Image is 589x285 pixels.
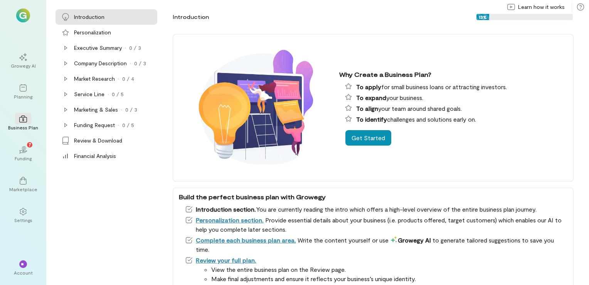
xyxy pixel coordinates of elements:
[9,140,37,168] a: Funding
[74,59,127,67] div: Company Description
[121,106,122,114] div: ·
[345,93,567,102] li: your business.
[74,29,111,36] div: Personalization
[118,121,119,129] div: ·
[14,217,32,223] div: Settings
[185,205,567,214] li: You are currently reading the intro which offers a high-level overview of the entire business pla...
[185,236,567,254] li: Write the content yourself or use to generate tailored suggestions to save you time.
[196,205,256,213] span: Introduction section.
[74,90,104,98] div: Service Line
[74,44,122,52] div: Executive Summary
[122,121,134,129] div: 0 / 5
[179,39,333,177] img: Why create a business plan
[11,63,36,69] div: Growegy AI
[118,75,119,83] div: ·
[74,106,118,114] div: Marketing & Sales
[356,115,387,123] span: To identify
[9,202,37,229] a: Settings
[74,75,115,83] div: Market Research
[390,236,431,244] span: Growegy AI
[179,192,567,202] div: Build the perfect business plan with Growegy
[518,3,565,11] span: Learn how it works
[211,274,567,283] li: Make final adjustments and ensure it reflects your business’s unique identity.
[125,44,126,52] div: ·
[14,270,33,276] div: Account
[345,115,567,124] li: challenges and solutions early on.
[356,83,381,90] span: To apply
[196,256,256,264] a: Review your full plan.
[129,44,141,52] div: 0 / 3
[29,141,31,148] span: 7
[356,105,378,112] span: To align
[108,90,109,98] div: ·
[74,137,122,144] div: Review & Download
[196,216,264,224] a: Personalization section.
[185,215,567,234] li: Provide essential details about your business (i.e. products offered, target customers) which ena...
[74,121,115,129] div: Funding Request
[9,47,37,75] a: Growegy AI
[345,82,567,92] li: for small business loans or attracting investors.
[130,59,131,67] div: ·
[196,236,296,244] a: Complete each business plan area.
[356,94,386,101] span: To expand
[9,78,37,106] a: Planning
[74,152,116,160] div: Financial Analysis
[173,13,209,21] div: Introduction
[345,104,567,113] li: your team around shared goals.
[345,130,391,146] button: Get Started
[9,186,37,192] div: Marketplace
[74,13,104,21] div: Introduction
[9,171,37,198] a: Marketplace
[134,59,146,67] div: 0 / 3
[8,124,38,131] div: Business Plan
[211,265,567,274] li: View the entire business plan on the Review page.
[9,109,37,137] a: Business Plan
[15,155,32,161] div: Funding
[122,75,134,83] div: 0 / 4
[339,70,567,79] div: Why Create a Business Plan?
[14,93,32,100] div: Planning
[112,90,124,98] div: 0 / 5
[125,106,137,114] div: 0 / 3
